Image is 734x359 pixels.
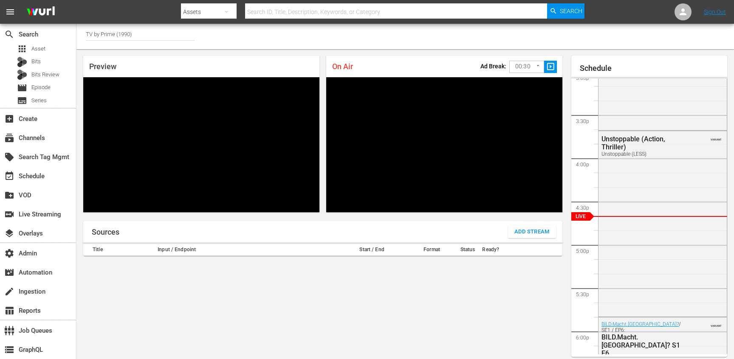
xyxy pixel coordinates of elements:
span: slideshow_sharp [546,62,556,72]
span: Bits Review [31,70,59,79]
span: Search Tag Mgmt [4,152,14,162]
div: Bits Review [17,70,27,80]
img: ans4CAIJ8jUAAAAAAAAAAAAAAAAAAAAAAAAgQb4GAAAAAAAAAAAAAAAAAAAAAAAAJMjXAAAAAAAAAAAAAAAAAAAAAAAAgAT5G... [20,2,61,22]
div: 00:30 [509,59,544,75]
span: VOD [4,190,14,200]
span: Series [31,96,47,105]
span: Ingestion [4,286,14,297]
span: Job Queues [4,325,14,336]
span: GraphQL [4,345,14,355]
span: Episode [31,83,51,92]
div: Video Player [326,77,562,212]
th: Title [83,244,155,256]
div: BILD.Macht.[GEOGRAPHIC_DATA]? S1 E6 [601,333,686,357]
th: Status [456,244,480,256]
span: VARIANT [711,320,722,327]
span: VARIANT [711,134,722,141]
span: Series [17,95,27,106]
p: Ad Break: [480,63,506,70]
span: Live Streaming [4,209,14,219]
span: On Air [332,62,353,71]
div: Video Player [83,77,319,212]
th: Input / Endpoint [155,244,336,256]
th: Format [408,244,456,256]
span: Channels [4,133,14,143]
span: Reports [4,306,14,316]
th: Start / End [336,244,408,256]
span: Create [4,114,14,124]
button: Add Stream [508,225,556,238]
span: Search [4,29,14,39]
div: Unstoppable (Action, Thriller) [601,135,686,151]
a: BILD.Macht.[GEOGRAPHIC_DATA]? [601,321,679,327]
span: Add Stream [514,227,550,237]
span: Admin [4,248,14,258]
span: Automation [4,267,14,278]
h1: Schedule [580,64,727,73]
span: Overlays [4,228,14,238]
a: Sign Out [704,8,726,15]
div: Unstoppable (LESS) [601,151,686,157]
h1: Sources [92,228,119,236]
span: Bits [31,57,41,66]
button: Search [547,3,584,19]
div: Bits [17,57,27,67]
span: Preview [89,62,116,71]
span: menu [5,7,15,17]
span: Episode [17,83,27,93]
span: Schedule [4,171,14,181]
span: Asset [31,45,45,53]
span: Search [560,3,582,19]
th: Ready? [480,244,503,256]
span: Asset [17,44,27,54]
